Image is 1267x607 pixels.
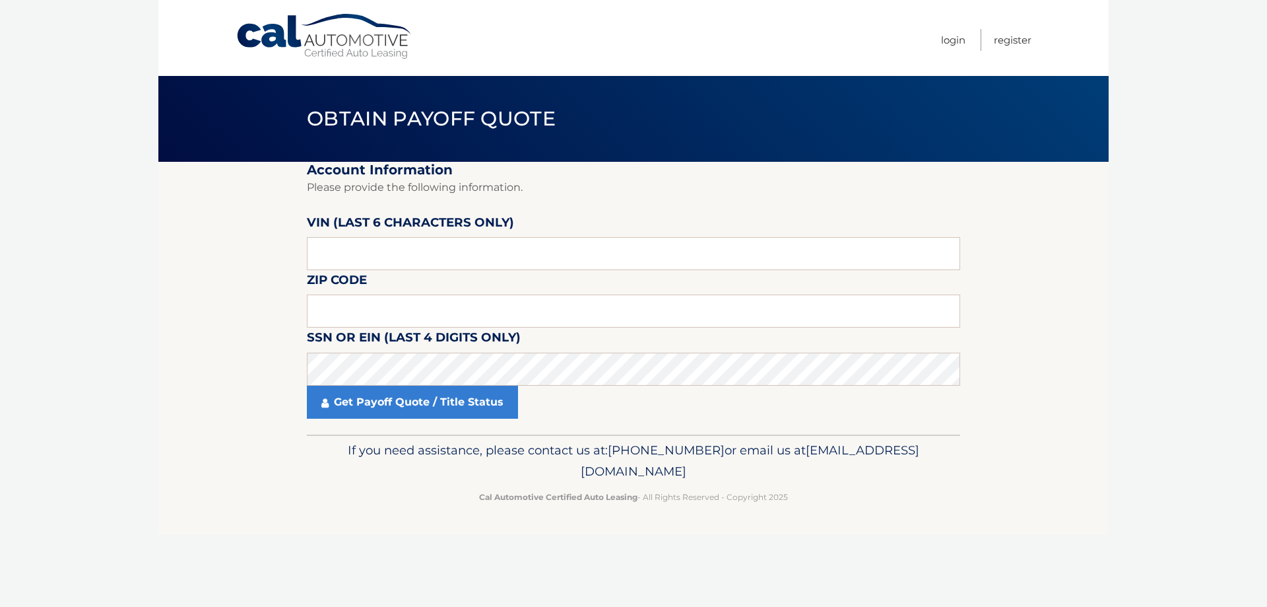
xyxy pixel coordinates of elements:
a: Cal Automotive [236,13,414,60]
h2: Account Information [307,162,960,178]
a: Register [994,29,1031,51]
p: - All Rights Reserved - Copyright 2025 [315,490,952,504]
label: VIN (last 6 characters only) [307,213,514,237]
span: Obtain Payoff Quote [307,106,556,131]
label: SSN or EIN (last 4 digits only) [307,328,521,352]
p: Please provide the following information. [307,178,960,197]
a: Login [941,29,965,51]
strong: Cal Automotive Certified Auto Leasing [479,492,637,502]
a: Get Payoff Quote / Title Status [307,386,518,419]
span: [PHONE_NUMBER] [608,443,725,458]
p: If you need assistance, please contact us at: or email us at [315,440,952,482]
label: Zip Code [307,270,367,295]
